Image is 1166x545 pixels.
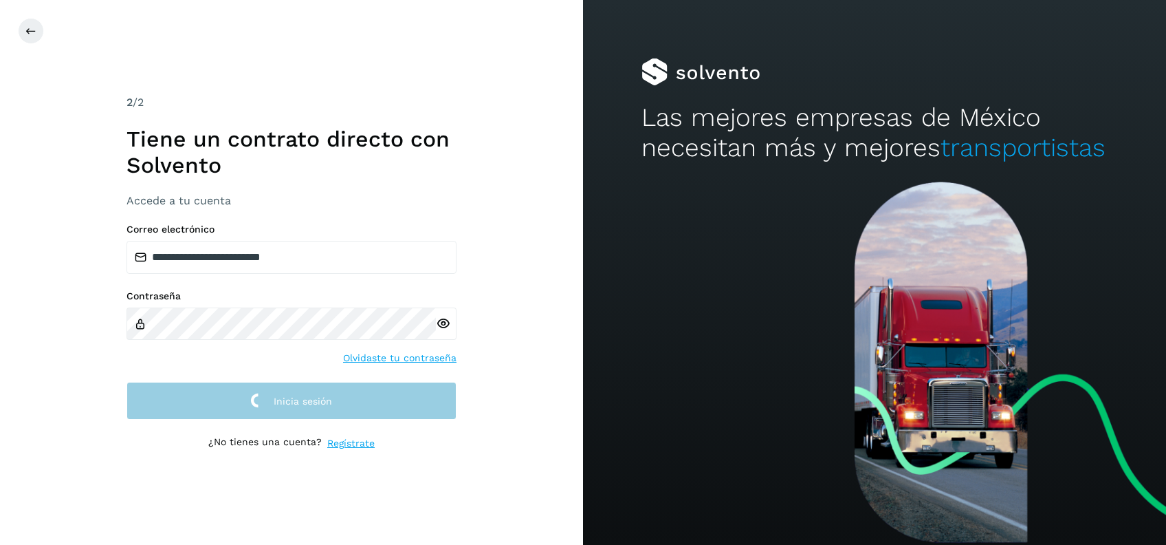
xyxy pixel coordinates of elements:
button: Inicia sesión [126,382,456,420]
h1: Tiene un contrato directo con Solvento [126,126,456,179]
p: ¿No tienes una cuenta? [208,436,322,451]
div: /2 [126,94,456,111]
h3: Accede a tu cuenta [126,194,456,207]
a: Olvidaste tu contraseña [343,351,456,365]
label: Contraseña [126,290,456,302]
label: Correo electrónico [126,224,456,235]
a: Regístrate [327,436,375,451]
span: transportistas [940,133,1105,162]
span: 2 [126,96,133,109]
span: Inicia sesión [274,396,332,406]
h2: Las mejores empresas de México necesitan más y mejores [641,103,1108,164]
